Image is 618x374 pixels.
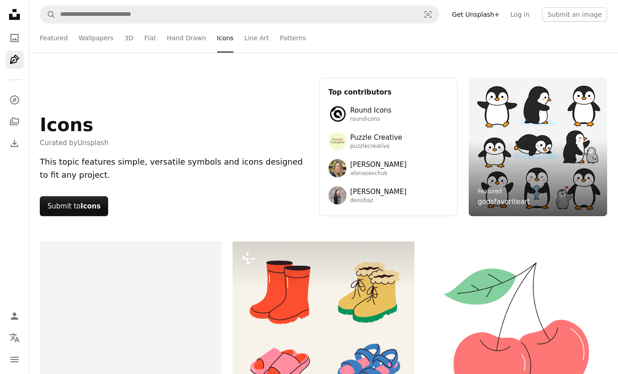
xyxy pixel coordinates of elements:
img: Avatar of user Alona Savchuk [328,159,347,177]
a: Avatar of user Denisse Díaz[PERSON_NAME]denidiaz [328,186,449,204]
span: [PERSON_NAME] [350,159,407,170]
span: alonasavchuk [350,170,407,177]
a: Patterns [280,24,306,52]
span: Puzzle Creative [350,132,402,143]
button: Submit an image [542,7,607,22]
img: Avatar of user Puzzle Creative [328,132,347,150]
span: roundicons [350,116,391,123]
form: Find visuals sitewide [40,5,439,24]
button: Search Unsplash [40,6,56,23]
button: Language [5,329,24,347]
a: Avatar of user Puzzle CreativePuzzle Creativepuzzlecreative [328,132,449,150]
a: Log in [505,7,535,22]
div: This topic features simple, versatile symbols and icons designed to fit any project. [40,156,309,182]
a: godsfavoriteart [478,196,530,207]
h3: Top contributors [328,87,449,98]
a: Two red cherries with a green leaf. [425,328,607,336]
a: Log in / Sign up [5,307,24,325]
a: Featured [478,188,502,194]
a: Wallpapers [79,24,114,52]
a: Illustrations [5,51,24,69]
h1: Icons [40,114,109,136]
a: Featured [40,24,68,52]
a: Collections [5,113,24,131]
a: Line Art [244,24,269,52]
img: Avatar of user Denisse Díaz [328,186,347,204]
button: Submit toIcons [40,196,108,216]
button: Visual search [417,6,439,23]
a: 3D [124,24,133,52]
strong: Icons [81,202,100,210]
button: Menu [5,350,24,369]
a: Unsplash [77,139,109,147]
a: Various types of shoes are illustrated in this image. [233,359,414,367]
a: Avatar of user Alona Savchuk[PERSON_NAME]alonasavchuk [328,159,449,177]
img: Avatar of user Round Icons [328,105,347,123]
a: Explore [5,91,24,109]
a: Download History [5,134,24,152]
a: Flat [144,24,156,52]
a: Avatar of user Round IconsRound Iconsroundicons [328,105,449,123]
span: Round Icons [350,105,391,116]
span: Curated by [40,137,109,148]
a: Hand Drawn [167,24,206,52]
span: denidiaz [350,197,407,204]
span: puzzlecreative [350,143,402,150]
a: Photos [5,29,24,47]
span: [PERSON_NAME] [350,186,407,197]
a: Get Unsplash+ [447,7,505,22]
